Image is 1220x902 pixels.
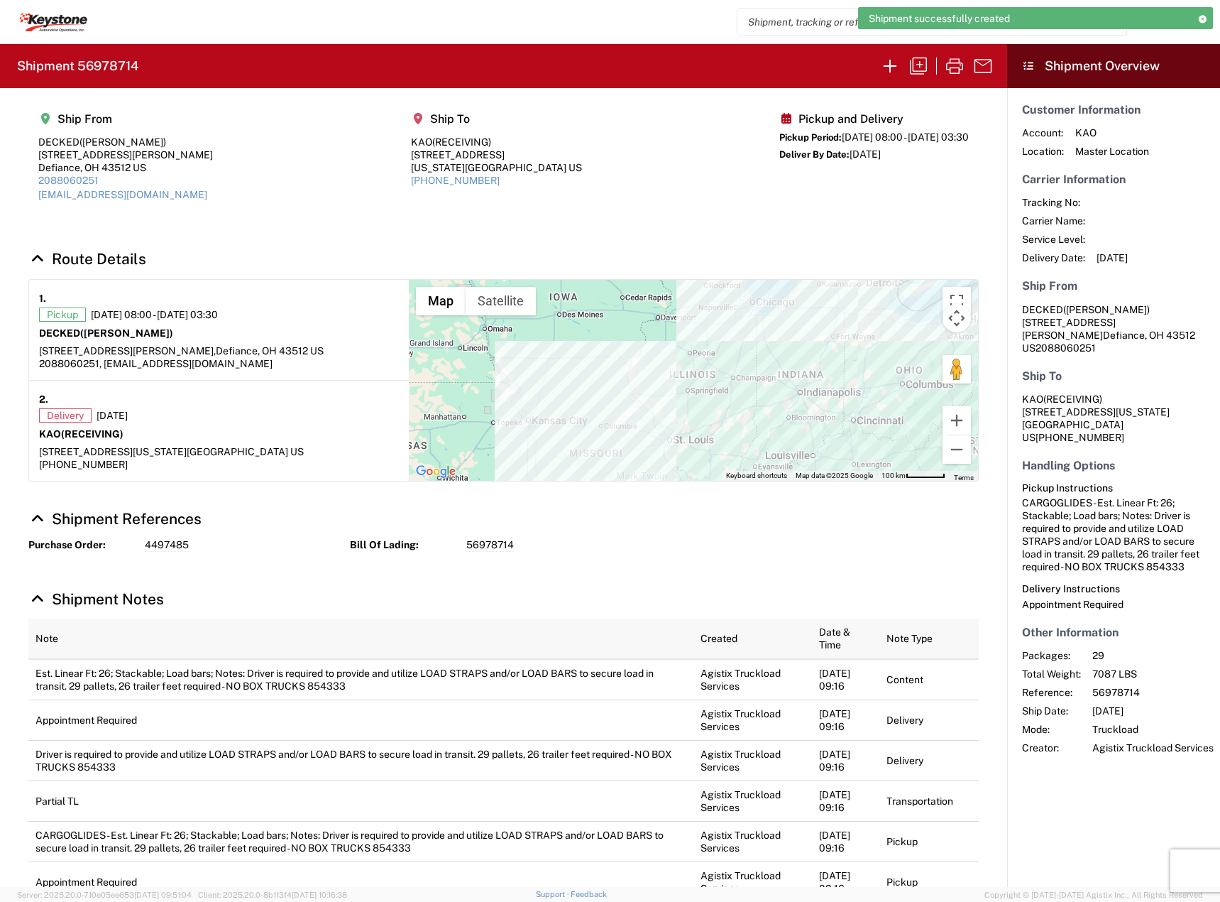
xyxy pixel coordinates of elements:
[61,428,123,440] span: (RECEIVING)
[1022,233,1085,246] span: Service Level:
[1092,649,1214,662] span: 29
[796,472,873,479] span: Map data ©2025 Google
[1022,196,1085,209] span: Tracking No:
[411,148,582,161] div: [STREET_ADDRESS]
[28,538,135,552] strong: Purchase Order:
[216,345,324,357] span: Defiance, OH 43512 US
[693,781,812,821] td: Agistix Truckload Services
[1063,304,1150,315] span: ([PERSON_NAME])
[134,891,192,899] span: [DATE] 09:51:04
[1075,126,1149,139] span: KAO
[954,474,974,482] a: Terms
[812,862,879,902] td: [DATE] 09:16
[693,700,812,740] td: Agistix Truckload Services
[38,148,213,161] div: [STREET_ADDRESS][PERSON_NAME]
[943,287,971,315] button: Toggle fullscreen view
[1022,214,1085,227] span: Carrier Name:
[1022,317,1116,341] span: [STREET_ADDRESS][PERSON_NAME]
[536,890,571,898] a: Support
[466,287,536,315] button: Show satellite imagery
[1022,496,1205,573] div: CARGOGLIDES - Est. Linear Ft: 26; Stackable; Load bars; Notes: Driver is required to provide and ...
[737,9,1105,36] input: Shipment, tracking or reference number
[1092,686,1214,699] span: 56978714
[1022,459,1205,472] h5: Handling Options
[812,619,879,659] th: Date & Time
[28,781,693,821] td: Partial TL
[28,700,693,740] td: Appointment Required
[879,659,979,700] td: Content
[39,327,173,339] strong: DECKED
[1075,145,1149,158] span: Master Location
[39,446,133,457] span: [STREET_ADDRESS]
[28,740,693,781] td: Driver is required to provide and utilize LOAD STRAPS and/or LOAD BARS to secure load in transit....
[1007,44,1220,88] header: Shipment Overview
[432,136,491,148] span: (RECEIVING)
[292,891,347,899] span: [DATE] 10:16:38
[812,700,879,740] td: [DATE] 09:16
[28,619,693,659] th: Note
[1022,304,1063,315] span: DECKED
[1022,649,1081,662] span: Packages:
[79,136,166,148] span: ([PERSON_NAME])
[411,161,582,174] div: [US_STATE][GEOGRAPHIC_DATA] US
[350,538,456,552] strong: Bill Of Lading:
[1022,173,1205,186] h5: Carrier Information
[1043,393,1102,405] span: (RECEIVING)
[726,471,787,481] button: Keyboard shortcuts
[28,659,693,700] td: Est. Linear Ft: 26; Stackable; Load bars; Notes: Driver is required to provide and utilize LOAD S...
[1022,482,1205,494] h6: Pickup Instructions
[39,290,46,308] strong: 1.
[943,406,971,435] button: Zoom in
[850,148,881,160] span: [DATE]
[879,700,979,740] td: Delivery
[1022,668,1081,680] span: Total Weight:
[17,891,192,899] span: Server: 2025.20.0-710e05ee653
[779,112,969,126] h5: Pickup and Delivery
[412,462,459,481] img: Google
[879,821,979,862] td: Pickup
[1092,705,1214,717] span: [DATE]
[1022,598,1205,611] div: Appointment Required
[812,821,879,862] td: [DATE] 09:16
[97,409,128,422] span: [DATE]
[1022,103,1205,116] h5: Customer Information
[1022,279,1205,293] h5: Ship From
[1097,251,1128,264] span: [DATE]
[943,304,971,332] button: Map camera controls
[80,327,173,339] span: ([PERSON_NAME])
[91,308,218,321] span: [DATE] 08:00 - [DATE] 03:30
[198,891,347,899] span: Client: 2025.20.0-8b113f4
[779,132,842,143] span: Pickup Period:
[1022,251,1085,264] span: Delivery Date:
[869,12,1010,25] span: Shipment successfully created
[693,862,812,902] td: Agistix Truckload Services
[1022,705,1081,717] span: Ship Date:
[28,862,693,902] td: Appointment Required
[38,161,213,174] div: Defiance, OH 43512 US
[412,462,459,481] a: Open this area in Google Maps (opens a new window)
[877,471,950,481] button: Map Scale: 100 km per 52 pixels
[416,287,466,315] button: Show street map
[1022,626,1205,639] h5: Other Information
[1035,342,1096,354] span: 2088060251
[571,890,607,898] a: Feedback
[39,345,216,357] span: [STREET_ADDRESS][PERSON_NAME],
[1022,126,1064,139] span: Account:
[1022,145,1064,158] span: Location:
[943,355,971,384] button: Drag Pegman onto the map to open Street View
[38,189,207,200] a: [EMAIL_ADDRESS][DOMAIN_NAME]
[39,391,48,408] strong: 2.
[879,862,979,902] td: Pickup
[1022,723,1081,736] span: Mode:
[943,435,971,464] button: Zoom out
[1022,686,1081,699] span: Reference:
[38,112,213,126] h5: Ship From
[28,590,164,608] a: Hide Details
[1092,741,1214,754] span: Agistix Truckload Services
[411,136,582,148] div: KAO
[1022,369,1205,383] h5: Ship To
[812,781,879,821] td: [DATE] 09:16
[28,821,693,862] td: CARGOGLIDES - Est. Linear Ft: 26; Stackable; Load bars; Notes: Driver is required to provide and ...
[693,659,812,700] td: Agistix Truckload Services
[411,112,582,126] h5: Ship To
